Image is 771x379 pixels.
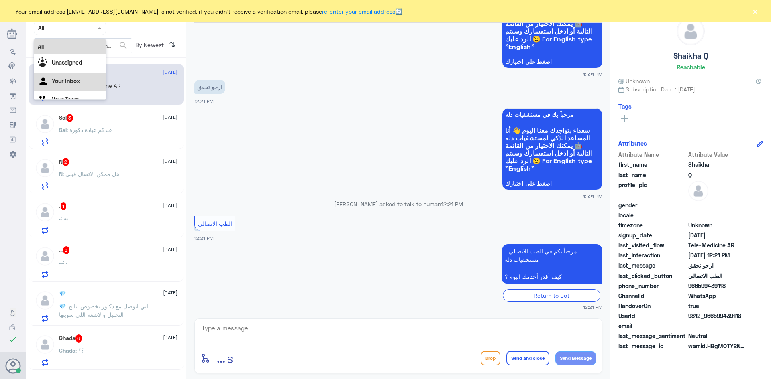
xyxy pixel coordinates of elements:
[618,302,687,310] span: HandoverOn
[583,193,602,200] span: 12:21 PM
[63,259,67,266] span: : .
[688,261,747,270] span: ارجو تحقق
[618,85,763,93] span: Subscription Date : [DATE]
[59,114,73,122] h5: Sal
[618,211,687,219] span: locale
[34,39,132,53] input: Search by Name, Local etc…
[38,43,44,50] b: All
[618,261,687,270] span: last_message
[163,334,177,341] span: [DATE]
[618,221,687,229] span: timezone
[59,246,70,254] h5: …
[194,235,214,241] span: 12:21 PM
[163,246,177,253] span: [DATE]
[67,126,112,133] span: : عندكم عيادة ذكورة
[688,312,747,320] span: 9812_966599439118
[506,351,549,365] button: Send and close
[198,220,232,227] span: الطب الاتصالي
[163,69,177,76] span: [DATE]
[618,181,687,199] span: profile_pic
[118,41,128,50] span: search
[52,96,79,103] b: Your Team
[217,351,225,365] span: ...
[688,322,747,330] span: null
[35,158,55,178] img: defaultAdmin.png
[59,158,69,166] h5: N
[688,201,747,209] span: null
[38,57,50,69] img: Unassigned.svg
[35,246,55,266] img: defaultAdmin.png
[503,289,600,302] div: Return to Bot
[59,259,63,266] span: …
[677,18,704,45] img: defaultAdmin.png
[59,202,67,210] h5: .
[75,334,82,343] span: 6
[688,292,747,300] span: 2
[688,221,747,229] span: Unknown
[8,334,18,344] i: check
[63,246,70,254] span: 3
[688,282,747,290] span: 966599439118
[132,38,166,54] span: By Newest
[217,349,225,367] button: ...
[505,4,599,50] span: سعداء بتواجدك معنا اليوم 👋 أنا المساعد الذكي لمستشفيات دله 🤖 يمكنك الاختيار من القائمة التالية أو...
[67,114,73,122] span: 3
[751,7,759,15] button: ×
[505,111,599,118] span: مرحباً بك في مستشفيات دله
[35,334,55,355] img: defaultAdmin.png
[688,150,747,159] span: Attribute Value
[35,290,55,310] img: defaultAdmin.png
[688,332,747,340] span: 0
[52,59,82,66] b: Unassigned
[15,7,402,16] span: Your email address [EMAIL_ADDRESS][DOMAIN_NAME] is not verified, if you didn't receive a verifica...
[618,332,687,340] span: last_message_sentiment
[163,158,177,165] span: [DATE]
[35,202,55,222] img: defaultAdmin.png
[618,201,687,209] span: gender
[5,358,20,373] button: Avatar
[322,8,395,15] a: re-enter your email address
[163,202,177,209] span: [DATE]
[618,231,687,239] span: signup_date
[688,231,747,239] span: 2025-10-09T07:49:17.707Z
[59,126,67,133] span: Sal
[618,312,687,320] span: UserId
[59,303,148,318] span: : ابي اتوصل مع دكتور بخصوص نتايج التحليل والاشعه اللي سويتها
[75,347,84,354] span: : ؟؟
[169,38,175,51] i: ⇅
[618,322,687,330] span: email
[441,201,463,207] span: 12:21 PM
[618,282,687,290] span: phone_number
[688,272,747,280] span: الطب الاتصالي
[194,80,225,94] p: 9/10/2025, 12:21 PM
[673,51,708,61] h5: Shaikha Q
[52,77,80,84] b: Your Inbox
[618,150,687,159] span: Attribute Name
[63,158,69,166] span: 2
[688,181,708,201] img: defaultAdmin.png
[618,251,687,259] span: last_interaction
[59,334,82,343] h5: Ghada
[618,292,687,300] span: ChannelId
[583,71,602,78] span: 12:21 PM
[38,76,50,88] img: yourInbox.svg
[481,351,500,365] button: Drop
[63,170,119,177] span: : ‏هل ممكن الاتصال فيني
[59,347,75,354] span: Ghada
[618,241,687,249] span: last_visited_flow
[59,215,61,221] span: .
[61,215,70,221] span: : ايه
[61,202,67,210] span: 1
[688,342,747,350] span: wamid.HBgMOTY2NTk5NDM5MTE4FQIAEhgUM0FGNUFFQjUwQkYyQUE4QzIwNEQA
[163,113,177,121] span: [DATE]
[618,342,687,350] span: last_message_id
[618,272,687,280] span: last_clicked_button
[194,200,602,208] p: [PERSON_NAME] asked to talk to human
[688,302,747,310] span: true
[688,251,747,259] span: 2025-10-09T09:21:52.007Z
[555,351,596,365] button: Send Message
[677,63,705,71] h6: Reachable
[688,241,747,249] span: Tele-Medicine AR
[505,180,599,187] span: اضغط على اختيارك
[505,126,599,172] span: سعداء بتواجدك معنا اليوم 👋 أنا المساعد الذكي لمستشفيات دله 🤖 يمكنك الاختيار من القائمة التالية أو...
